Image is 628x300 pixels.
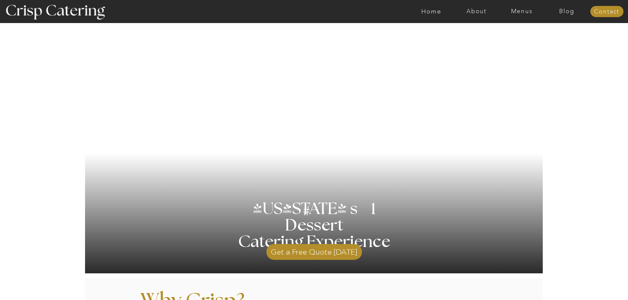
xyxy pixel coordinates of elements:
a: Home [409,8,454,15]
h3: ' [275,201,302,217]
h1: [US_STATE] s 1 Dessert Catering Experience [230,201,399,250]
a: Menus [499,8,544,15]
a: Contact [590,9,623,15]
a: About [454,8,499,15]
a: Blog [544,8,589,15]
a: Get a Free Quote [DATE] [266,241,362,260]
h3: # [288,205,326,224]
